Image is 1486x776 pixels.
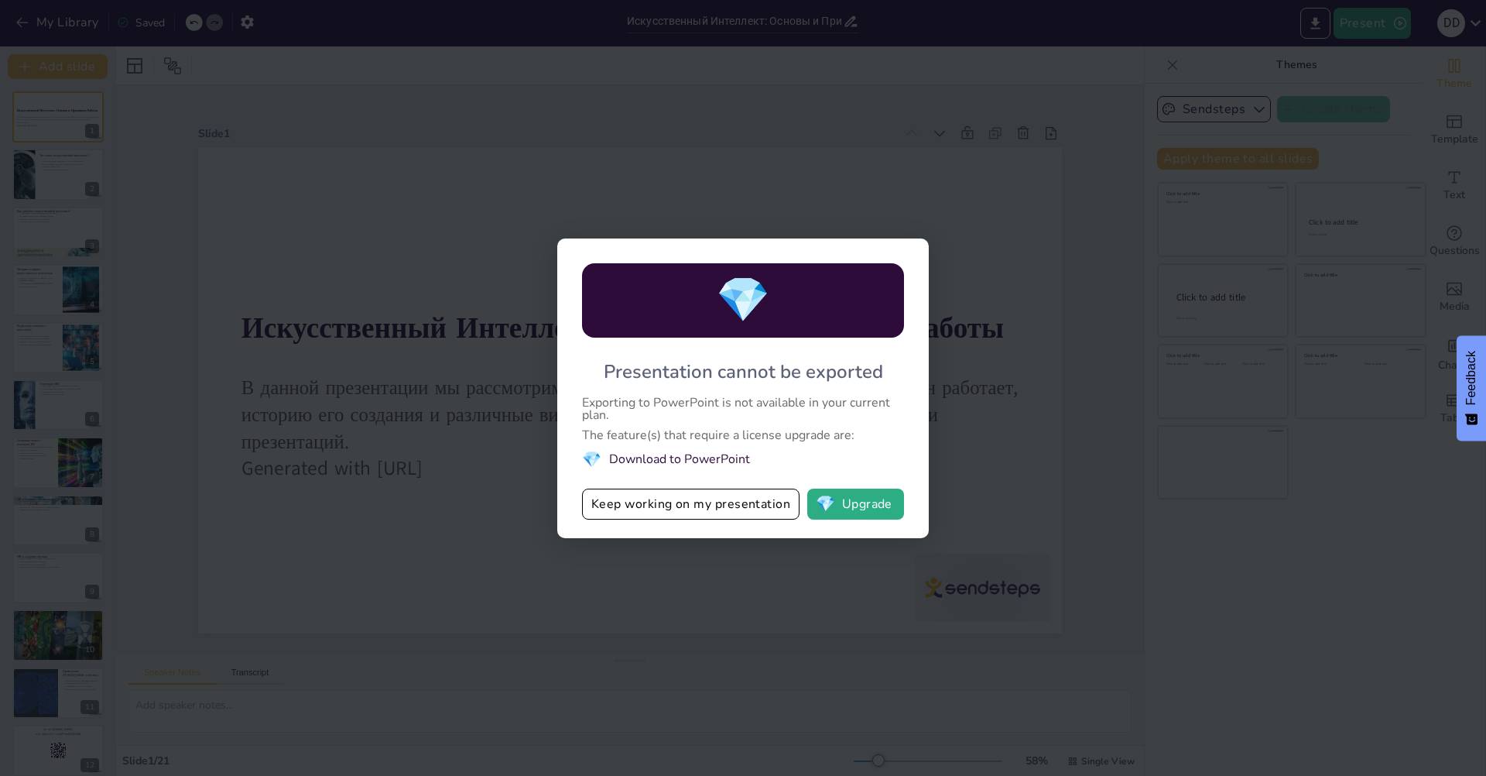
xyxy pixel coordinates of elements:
[604,359,883,384] div: Presentation cannot be exported
[1457,335,1486,441] button: Feedback - Show survey
[582,449,601,470] span: diamond
[582,489,799,520] button: Keep working on my presentation
[1464,351,1478,405] span: Feedback
[582,429,904,441] div: The feature(s) that require a license upgrade are:
[807,489,904,520] button: diamondUpgrade
[816,496,835,512] span: diamond
[582,449,904,470] li: Download to PowerPoint
[716,270,770,330] span: diamond
[582,397,904,421] div: Exporting to PowerPoint is not available in your current plan.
